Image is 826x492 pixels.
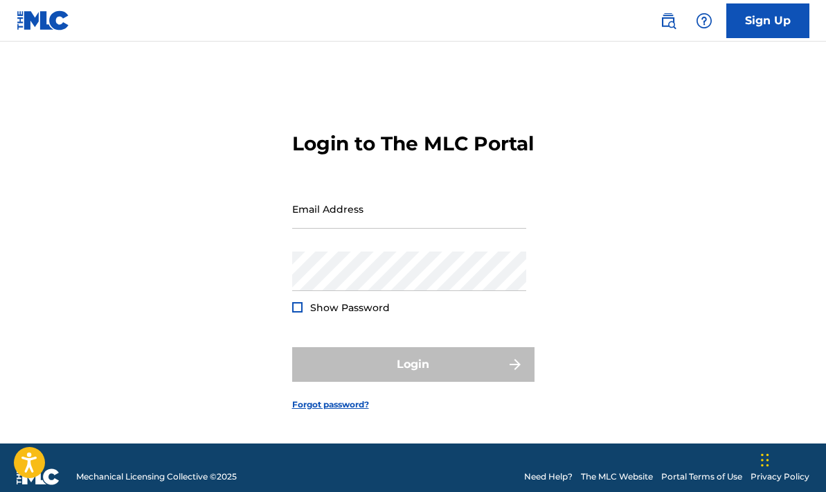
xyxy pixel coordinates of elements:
img: logo [17,468,60,485]
div: Drag [761,439,769,481]
h3: Login to The MLC Portal [292,132,534,156]
a: Forgot password? [292,398,369,411]
span: Show Password [310,301,390,314]
div: Help [690,7,718,35]
span: Mechanical Licensing Collective © 2025 [76,471,237,483]
a: The MLC Website [581,471,653,483]
a: Need Help? [524,471,573,483]
img: help [696,12,712,29]
a: Privacy Policy [751,471,809,483]
a: Public Search [654,7,682,35]
a: Sign Up [726,3,809,38]
iframe: Chat Widget [757,425,826,492]
a: Portal Terms of Use [661,471,742,483]
img: search [660,12,676,29]
img: MLC Logo [17,10,70,30]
